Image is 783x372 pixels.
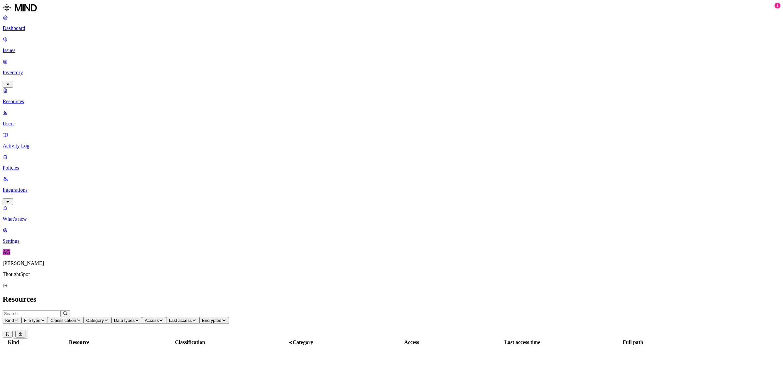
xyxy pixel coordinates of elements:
[3,238,780,244] p: Settings
[3,59,780,87] a: Inventory
[775,3,780,8] div: 1
[3,310,60,317] input: Search
[50,318,76,323] span: Classification
[135,339,245,345] div: Classification
[4,339,23,345] div: Kind
[3,176,780,204] a: Integrations
[3,132,780,149] a: Activity Log
[24,318,40,323] span: File type
[3,154,780,171] a: Policies
[3,3,780,14] a: MIND
[3,165,780,171] p: Policies
[3,36,780,53] a: Issues
[3,187,780,193] p: Integrations
[3,216,780,222] p: What's new
[3,88,780,104] a: Resources
[578,339,688,345] div: Full path
[292,339,313,345] span: Category
[145,318,159,323] span: Access
[3,99,780,104] p: Resources
[3,249,10,255] span: AG
[3,121,780,127] p: Users
[86,318,104,323] span: Category
[24,339,134,345] div: Resource
[357,339,466,345] div: Access
[468,339,577,345] div: Last access time
[3,70,780,76] p: Inventory
[3,271,780,277] p: ThoughtSpot
[3,205,780,222] a: What's new
[169,318,192,323] span: Last access
[3,295,780,304] h2: Resources
[3,143,780,149] p: Activity Log
[3,227,780,244] a: Settings
[3,110,780,127] a: Users
[3,25,780,31] p: Dashboard
[3,48,780,53] p: Issues
[3,14,780,31] a: Dashboard
[114,318,135,323] span: Data types
[202,318,221,323] span: Encrypted
[5,318,14,323] span: Kind
[3,3,37,13] img: MIND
